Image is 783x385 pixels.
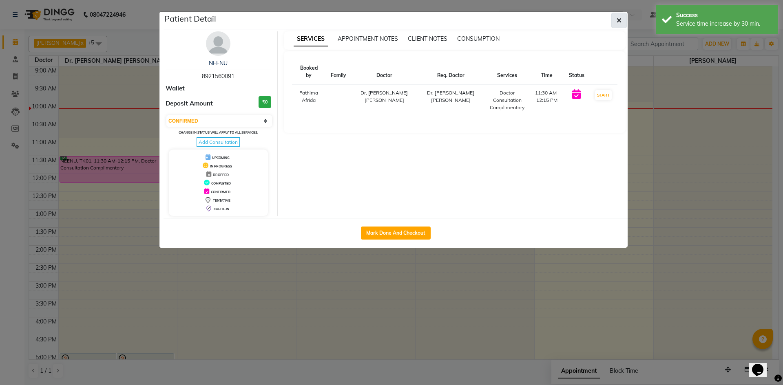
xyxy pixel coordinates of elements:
[326,84,351,117] td: -
[361,90,408,103] span: Dr. [PERSON_NAME] [PERSON_NAME]
[595,90,612,100] button: START
[292,84,326,117] td: Fathima Afrida
[197,137,240,147] span: Add Consultation
[418,59,484,84] th: Req. Doctor
[530,84,564,117] td: 11:30 AM-12:15 PM
[292,59,326,84] th: Booked by
[211,181,231,185] span: COMPLETED
[408,35,447,42] span: CLIENT NOTES
[749,352,775,377] iframe: chat widget
[351,59,418,84] th: Doctor
[202,73,234,80] span: 8921560091
[457,35,500,42] span: CONSUMPTION
[361,227,431,240] button: Mark Done And Checkout
[212,156,230,160] span: UPCOMING
[211,190,230,194] span: CONFIRMED
[179,130,258,134] small: Change in status will apply to all services.
[676,20,772,28] div: Service time increase by 30 min.
[326,59,351,84] th: Family
[209,59,228,67] a: NEENU
[676,11,772,20] div: Success
[210,164,232,168] span: IN PROGRESS
[530,59,564,84] th: Time
[164,13,216,25] h5: Patient Detail
[213,173,229,177] span: DROPPED
[206,31,230,56] img: avatar
[564,59,589,84] th: Status
[338,35,398,42] span: APPOINTMENT NOTES
[427,90,474,103] span: Dr. [PERSON_NAME] [PERSON_NAME]
[166,84,185,93] span: Wallet
[294,32,328,46] span: SERVICES
[484,59,530,84] th: Services
[489,89,525,111] div: Doctor Consultation Complimentary
[259,96,271,108] h3: ₹0
[214,207,229,211] span: CHECK-IN
[213,198,230,202] span: TENTATIVE
[166,99,213,108] span: Deposit Amount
